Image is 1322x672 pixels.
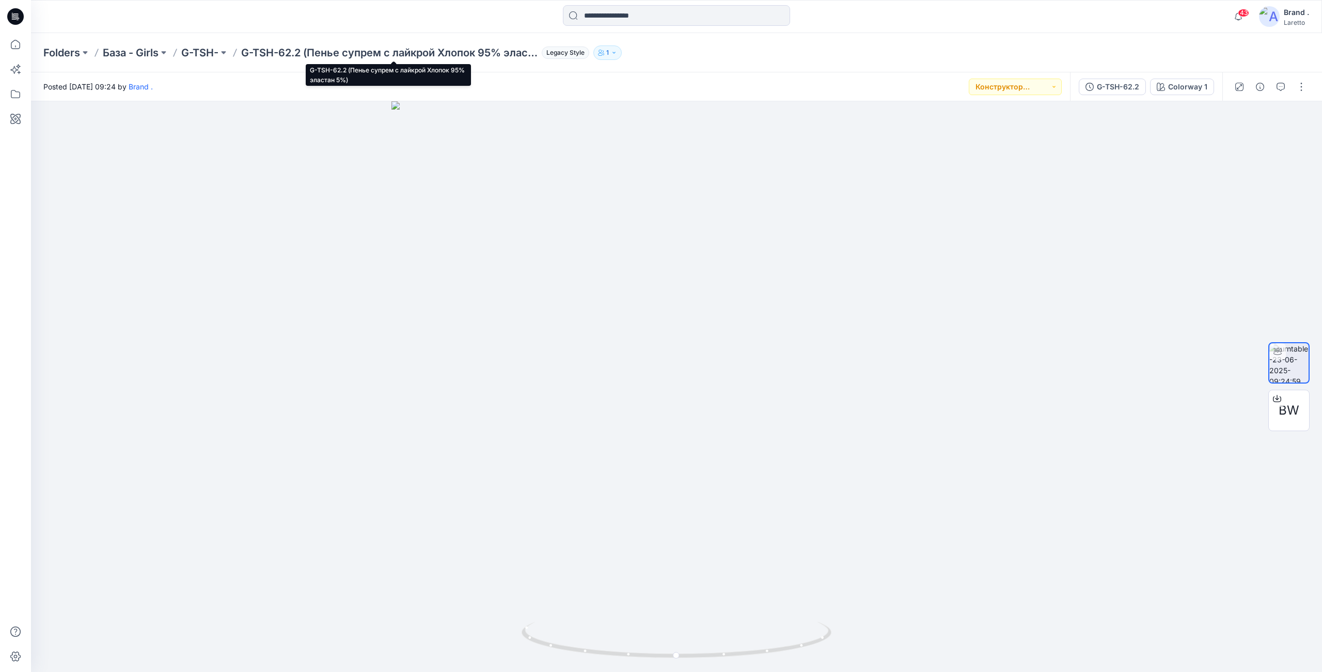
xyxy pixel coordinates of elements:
[181,45,218,60] a: G-TSH-
[1259,6,1280,27] img: avatar
[1097,81,1139,93] div: G-TSH-62.2
[103,45,159,60] a: База - Girls
[1284,6,1309,19] div: Brand .
[1279,401,1299,420] span: BW
[43,45,80,60] a: Folders
[241,45,538,60] p: G-TSH-62.2 (Пенье супрем с лайкрой Хлопок 95% эластан 5%)
[542,47,589,59] span: Legacy Style
[593,45,622,60] button: 1
[1168,81,1207,93] div: Colorway 1
[1269,343,1309,383] img: turntable-23-06-2025-09:24:59
[538,45,589,60] button: Legacy Style
[1079,79,1146,95] button: G-TSH-62.2
[1252,79,1268,95] button: Details
[606,47,609,58] p: 1
[1284,19,1309,26] div: Laretto
[1150,79,1214,95] button: Colorway 1
[129,82,153,91] a: Brand .
[1238,9,1249,17] span: 43
[43,81,153,92] span: Posted [DATE] 09:24 by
